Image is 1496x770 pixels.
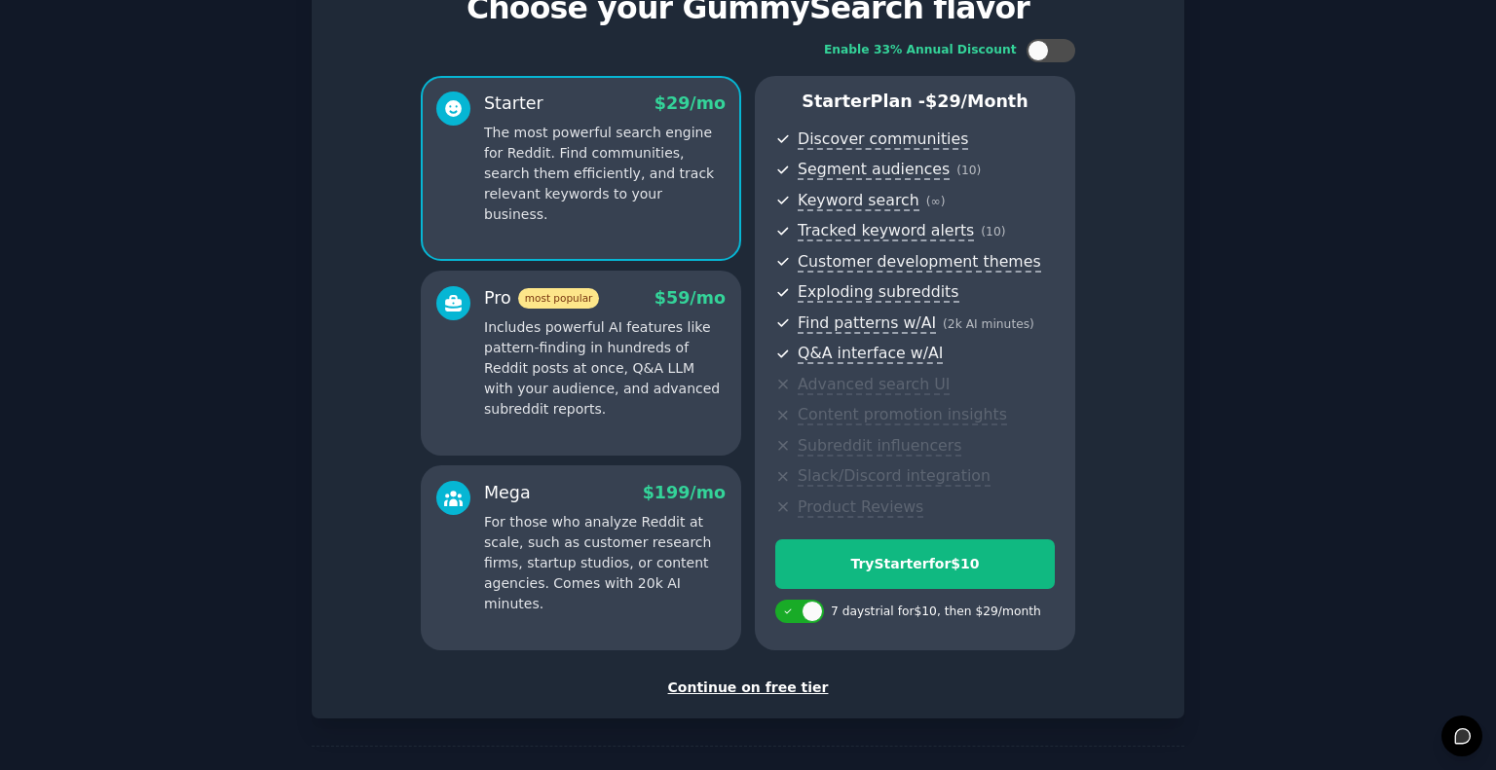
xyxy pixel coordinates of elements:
span: $ 29 /mo [654,93,726,113]
div: 7 days trial for $10 , then $ 29 /month [831,604,1041,621]
div: Pro [484,286,599,311]
span: Segment audiences [798,160,950,180]
div: Starter [484,92,543,116]
p: For those who analyze Reddit at scale, such as customer research firms, startup studios, or conte... [484,512,726,614]
span: Keyword search [798,191,919,211]
div: Mega [484,481,531,505]
span: Subreddit influencers [798,436,961,457]
span: ( 10 ) [956,164,981,177]
span: Find patterns w/AI [798,313,936,334]
span: Tracked keyword alerts [798,221,974,241]
span: Product Reviews [798,497,923,518]
span: ( 10 ) [981,225,1005,238]
span: ( ∞ ) [926,195,946,208]
span: $ 199 /mo [643,483,726,502]
span: Advanced search UI [798,375,950,395]
span: $ 59 /mo [654,288,726,308]
p: Starter Plan - [775,90,1055,114]
span: most popular [518,288,600,309]
span: $ 29 /month [925,92,1028,111]
span: ( 2k AI minutes ) [943,317,1034,331]
div: Continue on free tier [332,678,1164,698]
span: Discover communities [798,129,968,150]
div: Enable 33% Annual Discount [824,42,1017,59]
div: Try Starter for $10 [776,554,1054,574]
button: TryStarterfor$10 [775,539,1055,589]
span: Q&A interface w/AI [798,344,943,364]
span: Exploding subreddits [798,282,958,303]
span: Content promotion insights [798,405,1007,425]
p: Includes powerful AI features like pattern-finding in hundreds of Reddit posts at once, Q&A LLM w... [484,317,726,420]
span: Customer development themes [798,252,1041,273]
p: The most powerful search engine for Reddit. Find communities, search them efficiently, and track ... [484,123,726,225]
span: Slack/Discord integration [798,466,991,487]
